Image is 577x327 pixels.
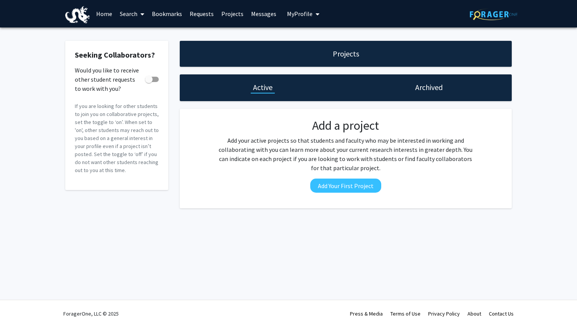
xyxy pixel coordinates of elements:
button: Add Your First Project [310,179,381,193]
a: Projects [218,0,247,27]
span: My Profile [287,10,313,18]
img: ForagerOne Logo [470,8,517,20]
a: Home [92,0,116,27]
img: Drexel University Logo [65,6,90,23]
h1: Active [253,82,272,93]
p: Add your active projects so that students and faculty who may be interested in working and collab... [216,136,475,172]
h2: Add a project [216,118,475,133]
a: Privacy Policy [428,310,460,317]
a: Terms of Use [390,310,421,317]
a: Press & Media [350,310,383,317]
a: Requests [186,0,218,27]
h2: Seeking Collaborators? [75,50,159,60]
a: Contact Us [489,310,514,317]
a: Search [116,0,148,27]
h1: Archived [415,82,443,93]
span: Would you like to receive other student requests to work with you? [75,66,142,93]
a: Bookmarks [148,0,186,27]
p: If you are looking for other students to join you on collaborative projects, set the toggle to ‘o... [75,102,159,174]
div: ForagerOne, LLC © 2025 [63,300,119,327]
a: Messages [247,0,280,27]
iframe: Chat [6,293,32,321]
a: About [467,310,481,317]
h1: Projects [333,48,359,59]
